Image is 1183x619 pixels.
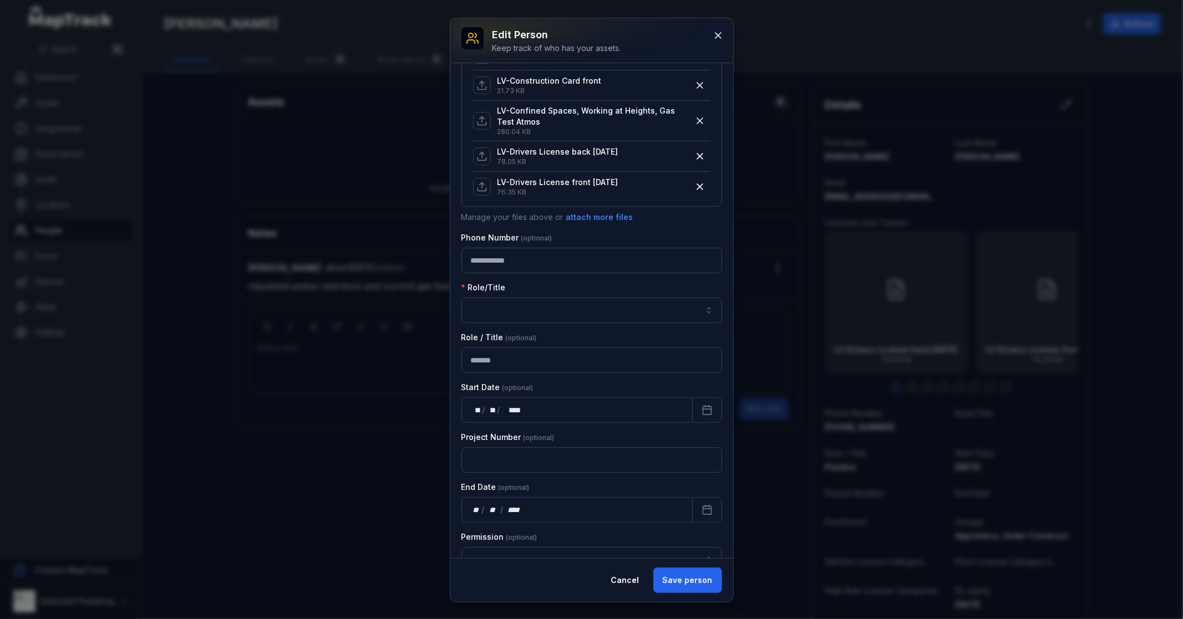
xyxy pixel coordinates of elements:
[602,567,649,593] button: Cancel
[497,75,602,86] p: LV-Construction Card front
[692,397,722,423] button: Calendar
[501,405,522,416] div: year,
[497,105,689,127] p: LV-Confined Spaces, Working at Heights, Gas Test Atmos
[504,504,525,515] div: year,
[461,332,537,343] label: Role / Title
[692,497,722,523] button: Calendar
[500,504,504,515] div: /
[497,405,501,416] div: /
[486,405,497,416] div: month,
[497,177,618,188] p: LV-Drivers License front [DATE]
[461,531,537,543] label: Permission
[493,27,621,43] h3: Edit person
[461,282,506,293] label: Role/Title
[653,567,722,593] button: Save person
[471,405,482,416] div: day,
[482,405,486,416] div: /
[566,211,634,223] button: attach more files
[485,504,500,515] div: month,
[497,127,689,136] p: 280.04 KB
[497,86,602,95] p: 21.73 KB
[481,504,485,515] div: /
[461,432,555,443] label: Project Number
[461,232,552,243] label: Phone Number
[461,211,722,223] p: Manage your files above or
[497,188,618,197] p: 76.35 KB
[493,43,621,54] div: Keep track of who has your assets.
[461,382,534,393] label: Start Date
[497,157,618,166] p: 78.05 KB
[461,482,530,493] label: End Date
[471,504,482,515] div: day,
[497,146,618,157] p: LV-Drivers License back [DATE]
